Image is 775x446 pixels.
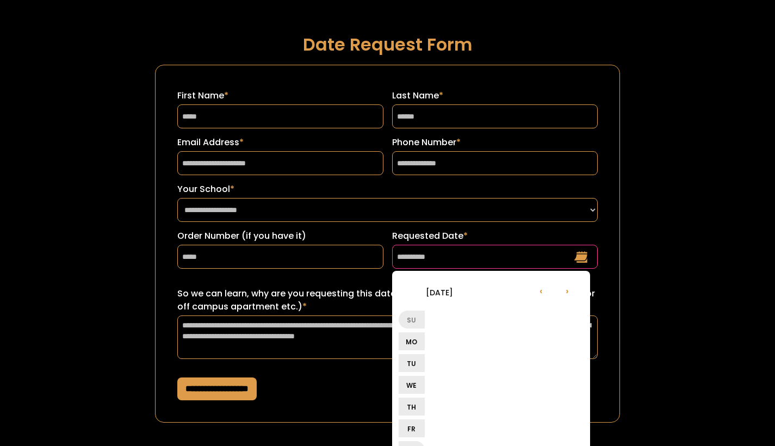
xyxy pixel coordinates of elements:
label: Order Number (if you have it) [177,230,383,243]
form: Request a Date Form [155,65,620,423]
li: We [399,376,425,394]
li: ‹ [528,277,554,303]
li: Mo [399,332,425,350]
li: › [554,277,580,303]
label: Phone Number [392,136,598,149]
label: Email Address [177,136,383,149]
li: Fr [399,419,425,437]
label: First Name [177,89,383,102]
li: Tu [399,354,425,372]
li: Th [399,398,425,416]
label: So we can learn, why are you requesting this date? (ex: sorority recruitment, lease turn over for... [177,287,598,313]
label: Last Name [392,89,598,102]
li: [DATE] [399,279,480,305]
label: Your School [177,183,598,196]
li: Su [399,311,425,329]
label: Requested Date [392,230,598,243]
h1: Date Request Form [155,35,620,54]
